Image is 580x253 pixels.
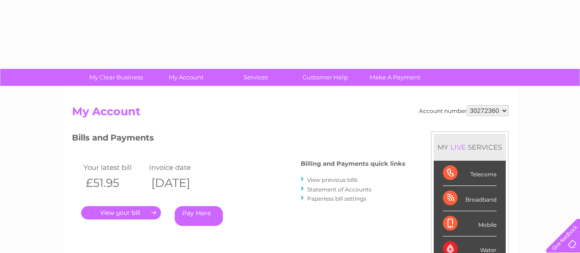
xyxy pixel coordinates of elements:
div: Account number [419,105,508,116]
a: Services [218,69,293,86]
a: View previous bills [307,176,358,183]
td: Invoice date [147,161,213,174]
a: Customer Help [287,69,363,86]
div: Broadband [443,186,497,211]
div: LIVE [448,143,468,152]
h2: My Account [72,105,508,123]
a: My Clear Business [78,69,154,86]
div: MY SERVICES [434,134,506,160]
th: [DATE] [147,174,213,192]
div: Telecoms [443,161,497,186]
a: Pay Here [175,206,223,226]
div: Mobile [443,211,497,236]
h4: Billing and Payments quick links [301,160,405,167]
a: My Account [148,69,224,86]
a: Paperless bill settings [307,195,366,202]
a: Statement of Accounts [307,186,371,193]
h3: Bills and Payments [72,131,405,147]
a: . [81,206,161,219]
td: Your latest bill [81,161,147,174]
th: £51.95 [81,174,147,192]
a: Make A Payment [357,69,433,86]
